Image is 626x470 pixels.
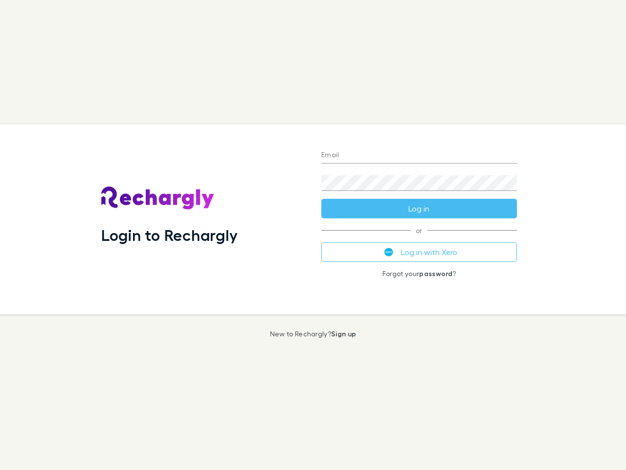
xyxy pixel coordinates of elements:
button: Log in with Xero [321,242,517,262]
img: Xero's logo [384,248,393,257]
p: New to Rechargly? [270,330,357,338]
p: Forgot your ? [321,270,517,278]
img: Rechargly's Logo [101,187,215,210]
a: password [419,269,452,278]
h1: Login to Rechargly [101,226,238,244]
a: Sign up [331,329,356,338]
button: Log in [321,199,517,218]
span: or [321,230,517,231]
